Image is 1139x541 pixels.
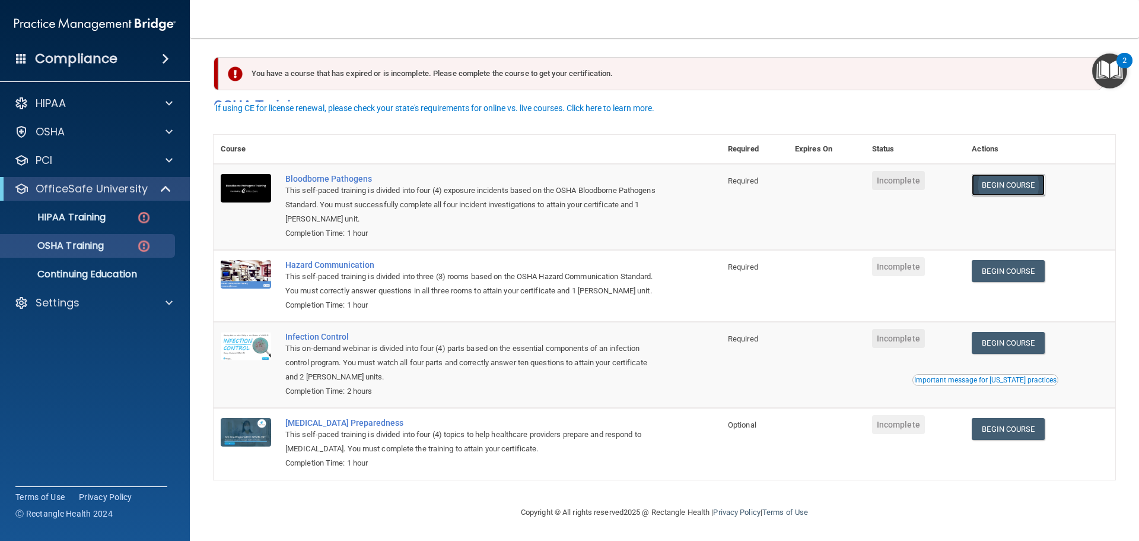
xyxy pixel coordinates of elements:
[214,102,656,114] button: If using CE for license renewal, please check your state's requirements for online vs. live cours...
[136,239,151,254] img: danger-circle.6113f641.png
[721,135,788,164] th: Required
[788,135,865,164] th: Expires On
[14,182,172,196] a: OfficeSafe University
[36,182,148,196] p: OfficeSafe University
[14,96,173,110] a: HIPAA
[914,377,1057,384] div: Important message for [US_STATE] practices
[214,97,1115,114] h4: OSHA Training
[285,270,661,298] div: This self-paced training is divided into three (3) rooms based on the OSHA Hazard Communication S...
[285,260,661,270] a: Hazard Communication
[865,135,965,164] th: Status
[35,50,117,67] h4: Compliance
[285,298,661,312] div: Completion Time: 1 hour
[14,125,173,139] a: OSHA
[934,457,1125,504] iframe: Drift Widget Chat Controller
[872,329,925,348] span: Incomplete
[285,184,661,226] div: This self-paced training is divided into four (4) exposure incidents based on the OSHA Bloodborne...
[8,240,104,252] p: OSHA Training
[8,211,106,223] p: HIPAA Training
[285,341,661,384] div: This on-demand webinar is divided into four (4) parts based on the essential components of an inf...
[14,153,173,167] a: PCI
[214,135,278,164] th: Course
[36,96,66,110] p: HIPAA
[15,491,65,503] a: Terms of Use
[965,135,1115,164] th: Actions
[972,174,1044,196] a: Begin Course
[728,262,758,271] span: Required
[215,104,654,112] div: If using CE for license renewal, please check your state's requirements for online vs. live cours...
[872,257,925,276] span: Incomplete
[136,210,151,225] img: danger-circle.6113f641.png
[972,260,1044,282] a: Begin Course
[36,125,65,139] p: OSHA
[972,332,1044,354] a: Begin Course
[8,268,170,280] p: Continuing Education
[872,415,925,434] span: Incomplete
[1122,61,1127,76] div: 2
[285,174,661,184] a: Bloodborne Pathogens
[912,374,1058,386] button: Read this if you are a dental practitioner in the state of CA
[872,171,925,190] span: Incomplete
[285,428,661,456] div: This self-paced training is divided into four (4) topics to help healthcare providers prepare and...
[79,491,132,503] a: Privacy Policy
[728,176,758,185] span: Required
[36,153,52,167] p: PCI
[713,508,760,517] a: Privacy Policy
[14,296,173,310] a: Settings
[14,12,176,36] img: PMB logo
[15,508,113,520] span: Ⓒ Rectangle Health 2024
[728,334,758,343] span: Required
[218,57,1102,90] div: You have a course that has expired or is incomplete. Please complete the course to get your certi...
[285,456,661,470] div: Completion Time: 1 hour
[285,384,661,398] div: Completion Time: 2 hours
[285,332,661,341] a: Infection Control
[285,226,661,241] div: Completion Time: 1 hour
[228,67,243,81] img: exclamation-circle-solid-danger.72ef9ffc.png
[285,418,661,428] a: [MEDICAL_DATA] Preparedness
[1092,53,1127,88] button: Open Resource Center, 2 new notifications
[972,418,1044,440] a: Begin Course
[448,493,881,531] div: Copyright © All rights reserved 2025 @ Rectangle Health | |
[36,296,79,310] p: Settings
[762,508,808,517] a: Terms of Use
[728,420,756,429] span: Optional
